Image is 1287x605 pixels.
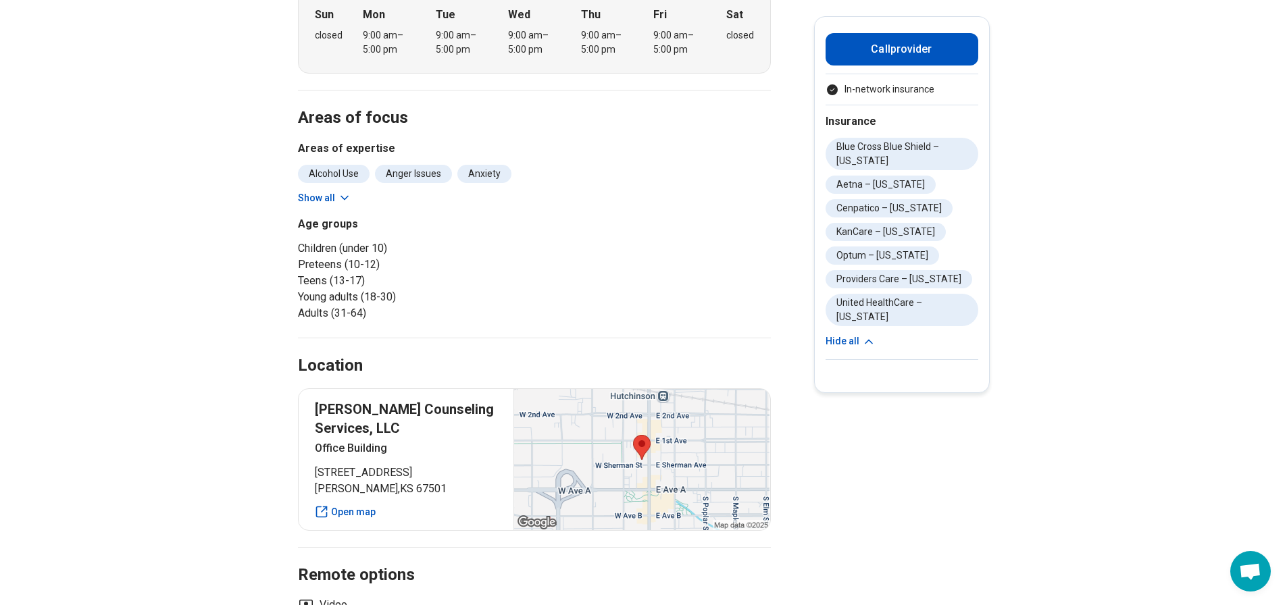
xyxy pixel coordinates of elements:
[298,257,529,273] li: Preteens (10-12)
[298,289,529,305] li: Young adults (18-30)
[826,334,876,348] button: Hide all
[375,165,452,183] li: Anger Issues
[726,28,754,43] div: closed
[298,240,529,257] li: Children (under 10)
[726,7,743,23] strong: Sat
[826,82,978,97] li: In-network insurance
[436,28,488,57] div: 9:00 am – 5:00 pm
[298,354,363,377] h2: Location
[653,28,705,57] div: 9:00 am – 5:00 pm
[826,33,978,65] button: Callprovider
[826,199,953,217] li: Cenpatico – [US_STATE]
[298,74,771,130] h2: Areas of focus
[826,270,972,288] li: Providers Care – [US_STATE]
[826,246,939,265] li: Optum – [US_STATE]
[1230,551,1271,591] div: Open chat
[508,28,560,57] div: 9:00 am – 5:00 pm
[826,176,936,194] li: Aetna – [US_STATE]
[298,140,771,157] h3: Areas of expertise
[315,465,498,481] span: [STREET_ADDRESS]
[363,7,385,23] strong: Mon
[315,481,498,497] span: [PERSON_NAME] , KS 67501
[457,165,511,183] li: Anxiety
[298,191,351,205] button: Show all
[315,28,343,43] div: closed
[826,82,978,97] ul: Payment options
[363,28,415,57] div: 9:00 am – 5:00 pm
[581,7,601,23] strong: Thu
[298,531,771,587] h2: Remote options
[581,28,633,57] div: 9:00 am – 5:00 pm
[315,400,498,438] p: [PERSON_NAME] Counseling Services, LLC
[298,216,529,232] h3: Age groups
[298,165,370,183] li: Alcohol Use
[298,305,529,321] li: Adults (31-64)
[826,294,978,326] li: United HealthCare – [US_STATE]
[653,7,667,23] strong: Fri
[826,113,978,130] h2: Insurance
[315,7,334,23] strong: Sun
[315,505,498,519] a: Open map
[508,7,530,23] strong: Wed
[436,7,455,23] strong: Tue
[826,223,946,241] li: KanCare – [US_STATE]
[826,138,978,170] li: Blue Cross Blue Shield – [US_STATE]
[298,273,529,289] li: Teens (13-17)
[315,440,498,456] p: Office Building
